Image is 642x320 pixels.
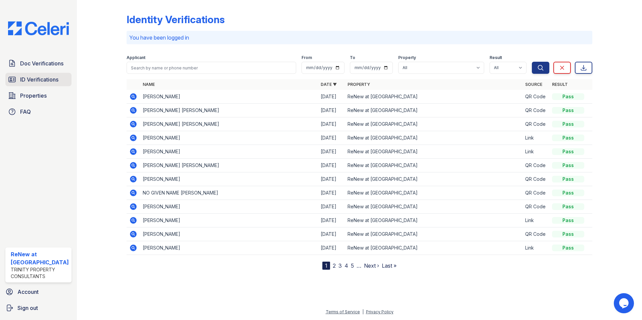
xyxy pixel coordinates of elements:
div: Pass [552,231,584,237]
td: ReNew at [GEOGRAPHIC_DATA] [345,186,523,200]
td: Link [522,214,549,227]
span: Doc Verifications [20,59,63,67]
a: Property [348,82,370,87]
div: Pass [552,93,584,100]
div: Pass [552,107,584,114]
span: ID Verifications [20,75,58,84]
a: FAQ [5,105,72,118]
td: ReNew at [GEOGRAPHIC_DATA] [345,214,523,227]
td: Link [522,241,549,255]
td: [PERSON_NAME] [PERSON_NAME] [140,159,318,172]
span: Sign out [17,304,38,312]
td: [PERSON_NAME] [140,131,318,145]
label: From [302,55,312,60]
div: Pass [552,176,584,182]
div: Pass [552,245,584,251]
td: QR Code [522,186,549,200]
td: [DATE] [318,214,345,227]
td: ReNew at [GEOGRAPHIC_DATA] [345,104,523,117]
td: QR Code [522,159,549,172]
td: [PERSON_NAME] [140,145,318,159]
p: You have been logged in [129,34,590,42]
td: ReNew at [GEOGRAPHIC_DATA] [345,159,523,172]
div: ReNew at [GEOGRAPHIC_DATA] [11,250,69,266]
td: QR Code [522,90,549,104]
td: QR Code [522,172,549,186]
span: FAQ [20,108,31,116]
td: [DATE] [318,104,345,117]
td: QR Code [522,200,549,214]
td: [PERSON_NAME] [140,227,318,241]
a: 3 [338,262,342,269]
iframe: chat widget [614,293,635,313]
a: Next › [364,262,379,269]
td: ReNew at [GEOGRAPHIC_DATA] [345,117,523,131]
td: QR Code [522,117,549,131]
div: Pass [552,148,584,155]
label: Property [398,55,416,60]
img: CE_Logo_Blue-a8612792a0a2168367f1c8372b55b34899dd931a85d93a1a3d3e32e68fde9ad4.png [3,21,74,35]
td: [PERSON_NAME] [140,241,318,255]
td: ReNew at [GEOGRAPHIC_DATA] [345,227,523,241]
td: [DATE] [318,241,345,255]
a: Last » [382,262,397,269]
td: Link [522,145,549,159]
td: Link [522,131,549,145]
a: Privacy Policy [366,309,394,314]
a: Terms of Service [326,309,360,314]
td: [DATE] [318,186,345,200]
td: [DATE] [318,200,345,214]
div: Identity Verifications [127,13,225,25]
td: [PERSON_NAME] [140,200,318,214]
div: Pass [552,121,584,127]
a: 4 [345,262,348,269]
a: 2 [333,262,336,269]
div: Trinity Property Consultants [11,266,69,280]
a: Source [525,82,542,87]
a: Sign out [3,301,74,315]
a: 5 [351,262,354,269]
a: Date ▼ [321,82,337,87]
td: [DATE] [318,172,345,186]
span: Account [17,288,39,296]
td: [PERSON_NAME] [PERSON_NAME] [140,117,318,131]
a: Name [143,82,155,87]
td: ReNew at [GEOGRAPHIC_DATA] [345,131,523,145]
td: ReNew at [GEOGRAPHIC_DATA] [345,241,523,255]
div: 1 [322,262,330,270]
td: NO GIVEN NAME [PERSON_NAME] [140,186,318,200]
td: [PERSON_NAME] [PERSON_NAME] [140,104,318,117]
span: … [357,262,361,270]
td: [DATE] [318,145,345,159]
td: [DATE] [318,90,345,104]
div: | [362,309,364,314]
a: Doc Verifications [5,57,72,70]
td: [DATE] [318,117,345,131]
a: ID Verifications [5,73,72,86]
td: QR Code [522,104,549,117]
td: ReNew at [GEOGRAPHIC_DATA] [345,145,523,159]
label: To [350,55,355,60]
td: [DATE] [318,131,345,145]
a: Result [552,82,568,87]
div: Pass [552,135,584,141]
div: Pass [552,203,584,210]
a: Properties [5,89,72,102]
td: QR Code [522,227,549,241]
td: [DATE] [318,159,345,172]
a: Account [3,285,74,299]
td: ReNew at [GEOGRAPHIC_DATA] [345,172,523,186]
span: Properties [20,92,47,100]
td: ReNew at [GEOGRAPHIC_DATA] [345,90,523,104]
label: Applicant [127,55,145,60]
input: Search by name or phone number [127,62,296,74]
div: Pass [552,162,584,169]
div: Pass [552,217,584,224]
div: Pass [552,190,584,196]
td: [PERSON_NAME] [140,172,318,186]
td: [PERSON_NAME] [140,90,318,104]
label: Result [490,55,502,60]
td: [PERSON_NAME] [140,214,318,227]
td: ReNew at [GEOGRAPHIC_DATA] [345,200,523,214]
